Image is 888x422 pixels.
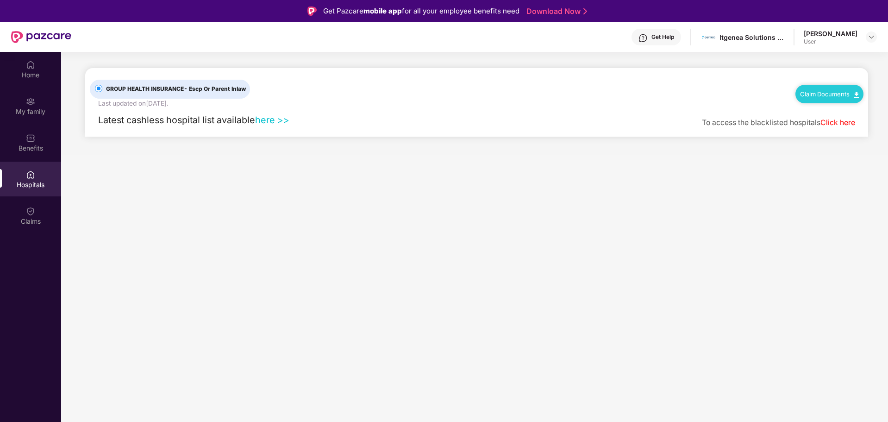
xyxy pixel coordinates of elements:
img: Logo [307,6,317,16]
img: svg+xml;base64,PHN2ZyBpZD0iQmVuZWZpdHMiIHhtbG5zPSJodHRwOi8vd3d3LnczLm9yZy8yMDAwL3N2ZyIgd2lkdGg9Ij... [26,133,35,143]
strong: mobile app [363,6,402,15]
div: Last updated on [DATE] . [98,99,169,109]
div: [PERSON_NAME] [804,29,857,38]
div: Itgenea Solutions Private Limited [719,33,784,42]
img: Stroke [583,6,587,16]
div: Get Pazcare for all your employee benefits need [323,6,519,17]
img: svg+xml;base64,PHN2ZyB4bWxucz0iaHR0cDovL3d3dy53My5vcmcvMjAwMC9zdmciIHdpZHRoPSIxMC40IiBoZWlnaHQ9Ij... [854,92,859,98]
img: svg+xml;base64,PHN2ZyBpZD0iRHJvcGRvd24tMzJ4MzIiIHhtbG5zPSJodHRwOi8vd3d3LnczLm9yZy8yMDAwL3N2ZyIgd2... [868,33,875,41]
img: svg+xml;base64,PHN2ZyB3aWR0aD0iMjAiIGhlaWdodD0iMjAiIHZpZXdCb3g9IjAgMCAyMCAyMCIgZmlsbD0ibm9uZSIgeG... [26,97,35,106]
span: - Escp Or Parent Inlaw [184,85,246,92]
div: User [804,38,857,45]
img: svg+xml;base64,PHN2ZyBpZD0iSG9tZSIgeG1sbnM9Imh0dHA6Ly93d3cudzMub3JnLzIwMDAvc3ZnIiB3aWR0aD0iMjAiIG... [26,60,35,69]
a: Download Now [526,6,584,16]
img: svg+xml;base64,PHN2ZyBpZD0iQ2xhaW0iIHhtbG5zPSJodHRwOi8vd3d3LnczLm9yZy8yMDAwL3N2ZyIgd2lkdGg9IjIwIi... [26,207,35,216]
img: svg+xml;base64,PHN2ZyBpZD0iSG9zcGl0YWxzIiB4bWxucz0iaHR0cDovL3d3dy53My5vcmcvMjAwMC9zdmciIHdpZHRoPS... [26,170,35,179]
span: Latest cashless hospital list available [98,114,255,126]
img: New Pazcare Logo [11,31,71,43]
img: 106931595_3072030449549100_5699994001076542286_n.png [702,31,715,44]
img: svg+xml;base64,PHN2ZyBpZD0iSGVscC0zMngzMiIgeG1sbnM9Imh0dHA6Ly93d3cudzMub3JnLzIwMDAvc3ZnIiB3aWR0aD... [638,33,648,43]
a: Claim Documents [800,90,859,98]
a: here >> [255,114,289,126]
div: Get Help [651,33,674,41]
span: GROUP HEALTH INSURANCE [102,85,250,94]
a: Click here [820,118,855,127]
span: To access the blacklisted hospitals [702,118,820,127]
